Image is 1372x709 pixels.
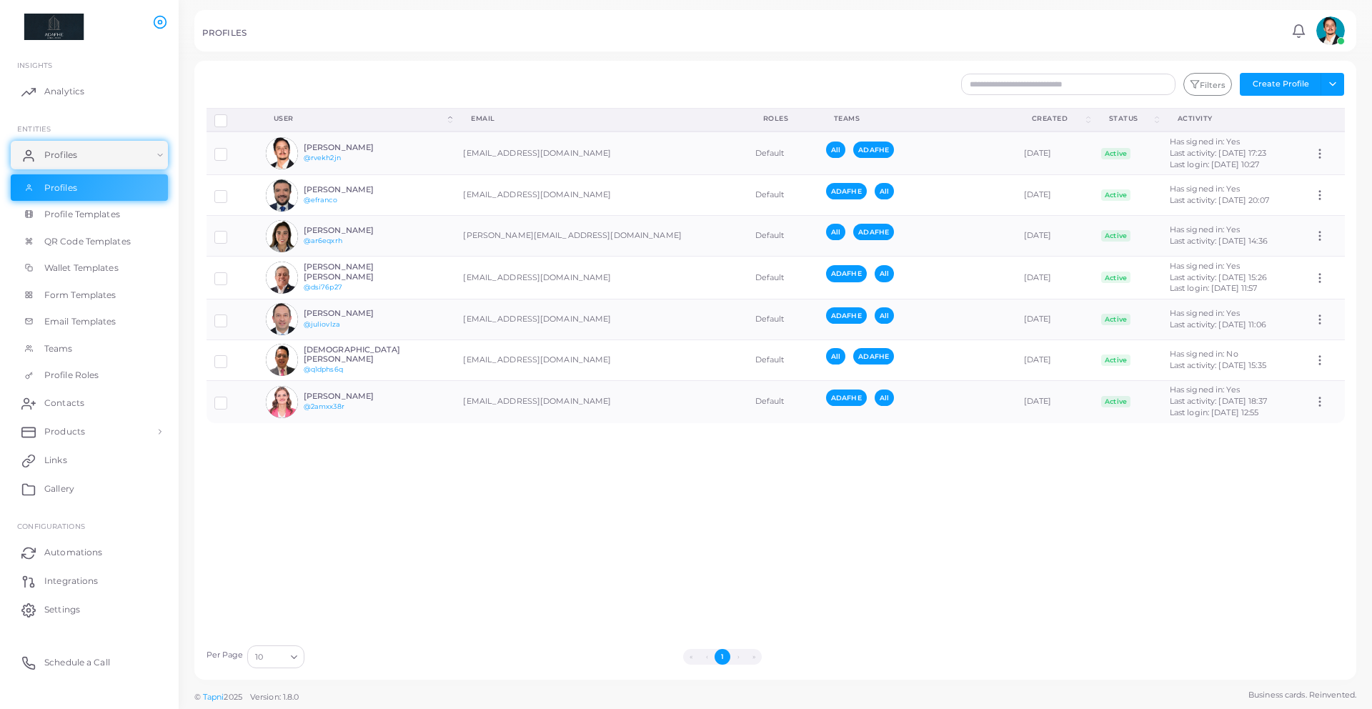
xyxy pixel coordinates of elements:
[826,390,867,406] span: ADAFHE
[250,692,299,702] span: Version: 1.8.0
[747,339,818,380] td: Default
[44,546,102,559] span: Automations
[11,648,168,677] a: Schedule a Call
[44,85,84,98] span: Analytics
[11,254,168,282] a: Wallet Templates
[207,650,244,661] label: Per Page
[266,344,298,376] img: avatar
[455,299,747,339] td: [EMAIL_ADDRESS][DOMAIN_NAME]
[44,208,120,221] span: Profile Templates
[747,299,818,339] td: Default
[304,196,337,204] a: @efranco
[747,257,818,299] td: Default
[1170,396,1267,406] span: Last activity: [DATE] 18:37
[875,390,894,406] span: All
[11,567,168,595] a: Integrations
[11,282,168,309] a: Form Templates
[1101,272,1131,283] span: Active
[304,154,341,162] a: @rvekh2jn
[826,348,845,365] span: All
[44,575,98,587] span: Integrations
[1248,689,1356,701] span: Business cards. Reinvented.
[1170,224,1240,234] span: Has signed in: Yes
[1170,236,1268,246] span: Last activity: [DATE] 14:36
[1183,73,1232,96] button: Filters
[455,380,747,422] td: [EMAIL_ADDRESS][DOMAIN_NAME]
[1312,16,1348,45] a: avatar
[853,142,894,158] span: ADAFHE
[11,141,168,169] a: Profiles
[11,389,168,417] a: Contacts
[455,175,747,216] td: [EMAIL_ADDRESS][DOMAIN_NAME]
[304,262,409,281] h6: [PERSON_NAME] [PERSON_NAME]
[304,365,343,373] a: @q1dphs6q
[255,650,263,665] span: 10
[1101,314,1131,325] span: Active
[264,649,285,665] input: Search for option
[1101,354,1131,366] span: Active
[471,114,731,124] div: Email
[747,380,818,422] td: Default
[1170,407,1259,417] span: Last login: [DATE] 12:55
[715,649,730,665] button: Go to page 1
[1178,114,1290,124] div: activity
[455,132,747,174] td: [EMAIL_ADDRESS][DOMAIN_NAME]
[1316,16,1345,45] img: avatar
[304,185,409,194] h6: [PERSON_NAME]
[44,262,119,274] span: Wallet Templates
[308,649,1137,665] ul: Pagination
[1032,114,1083,124] div: Created
[17,522,85,530] span: Configurations
[44,289,116,302] span: Form Templates
[44,397,84,410] span: Contacts
[1170,261,1240,271] span: Has signed in: Yes
[202,28,247,38] h5: PROFILES
[1016,216,1093,257] td: [DATE]
[1240,73,1321,96] button: Create Profile
[304,392,409,401] h6: [PERSON_NAME]
[1016,299,1093,339] td: [DATE]
[853,348,894,365] span: ADAFHE
[194,691,299,703] span: ©
[1170,148,1266,158] span: Last activity: [DATE] 17:23
[1016,257,1093,299] td: [DATE]
[17,61,52,69] span: INSIGHTS
[11,538,168,567] a: Automations
[875,307,894,324] span: All
[266,386,298,418] img: avatar
[11,595,168,624] a: Settings
[44,235,131,248] span: QR Code Templates
[455,257,747,299] td: [EMAIL_ADDRESS][DOMAIN_NAME]
[826,265,867,282] span: ADAFHE
[1170,319,1266,329] span: Last activity: [DATE] 11:06
[11,475,168,503] a: Gallery
[247,645,304,668] div: Search for option
[203,692,224,702] a: Tapni
[13,14,92,40] a: logo
[44,369,99,382] span: Profile Roles
[853,224,894,240] span: ADAFHE
[266,179,298,212] img: avatar
[1306,108,1345,132] th: Action
[1170,195,1269,205] span: Last activity: [DATE] 20:07
[1170,184,1240,194] span: Has signed in: Yes
[304,283,342,291] a: @dsi76p27
[44,315,116,328] span: Email Templates
[44,425,85,438] span: Products
[826,224,845,240] span: All
[11,335,168,362] a: Teams
[207,108,258,132] th: Row-selection
[44,182,77,194] span: Profiles
[44,342,73,355] span: Teams
[17,124,51,133] span: ENTITIES
[266,137,298,169] img: avatar
[763,114,802,124] div: Roles
[834,114,1000,124] div: Teams
[1170,283,1258,293] span: Last login: [DATE] 11:57
[44,603,80,616] span: Settings
[11,228,168,255] a: QR Code Templates
[826,307,867,324] span: ADAFHE
[11,308,168,335] a: Email Templates
[1101,230,1131,242] span: Active
[266,303,298,335] img: avatar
